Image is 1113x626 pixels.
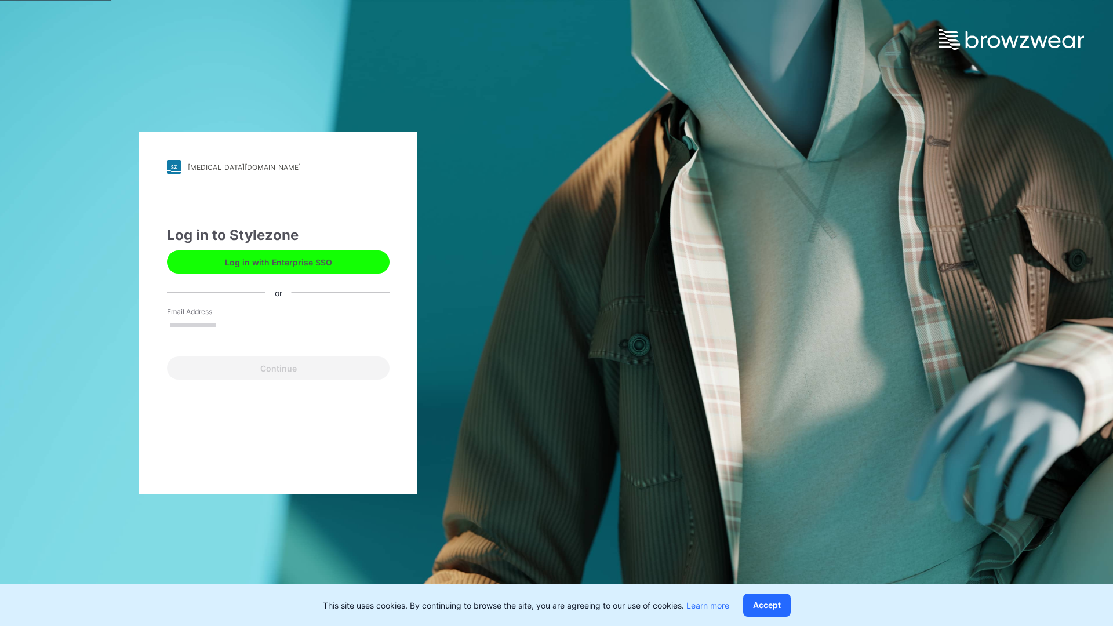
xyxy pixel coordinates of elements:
[167,250,390,274] button: Log in with Enterprise SSO
[743,594,791,617] button: Accept
[167,160,390,174] a: [MEDICAL_DATA][DOMAIN_NAME]
[167,307,248,317] label: Email Address
[323,599,729,612] p: This site uses cookies. By continuing to browse the site, you are agreeing to our use of cookies.
[167,225,390,246] div: Log in to Stylezone
[686,600,729,610] a: Learn more
[167,160,181,174] img: stylezone-logo.562084cfcfab977791bfbf7441f1a819.svg
[265,286,292,299] div: or
[939,29,1084,50] img: browzwear-logo.e42bd6dac1945053ebaf764b6aa21510.svg
[188,163,301,172] div: [MEDICAL_DATA][DOMAIN_NAME]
